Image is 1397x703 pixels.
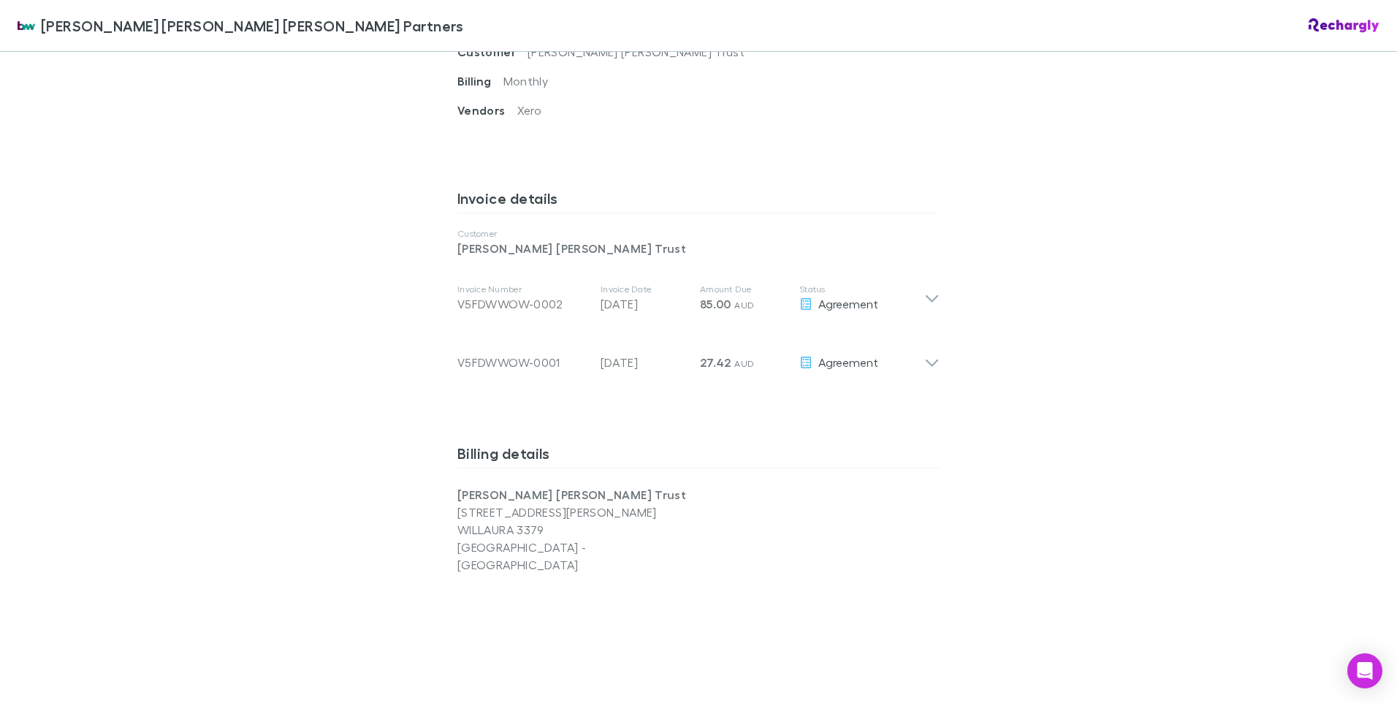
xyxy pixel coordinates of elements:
[601,284,688,295] p: Invoice Date
[1347,653,1382,688] div: Open Intercom Messenger
[457,295,589,313] div: V5FDWWOW-0002
[601,295,688,313] p: [DATE]
[700,355,731,370] span: 27.42
[601,354,688,371] p: [DATE]
[457,503,698,521] p: [STREET_ADDRESS][PERSON_NAME]
[457,284,589,295] p: Invoice Number
[457,103,517,118] span: Vendors
[457,539,698,574] p: [GEOGRAPHIC_DATA] - [GEOGRAPHIC_DATA]
[799,284,924,295] p: Status
[734,300,754,311] span: AUD
[446,327,951,386] div: V5FDWWOW-0001[DATE]27.42 AUDAgreement
[457,45,528,59] span: Customer
[734,358,754,369] span: AUD
[818,355,878,369] span: Agreement
[457,444,940,468] h3: Billing details
[517,103,541,117] span: Xero
[457,228,940,240] p: Customer
[457,521,698,539] p: WILLAURA 3379
[457,486,698,503] p: [PERSON_NAME] [PERSON_NAME] Trust
[700,297,731,311] span: 85.00
[818,297,878,311] span: Agreement
[446,269,951,327] div: Invoice NumberV5FDWWOW-0002Invoice Date[DATE]Amount Due85.00 AUDStatusAgreement
[457,74,503,88] span: Billing
[18,17,35,34] img: Brewster Walsh Waters Partners's Logo
[700,284,788,295] p: Amount Due
[503,74,549,88] span: Monthly
[457,354,589,371] div: V5FDWWOW-0001
[457,240,940,257] p: [PERSON_NAME] [PERSON_NAME] Trust
[457,189,940,213] h3: Invoice details
[41,15,463,37] span: [PERSON_NAME] [PERSON_NAME] [PERSON_NAME] Partners
[1309,18,1379,33] img: Rechargly Logo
